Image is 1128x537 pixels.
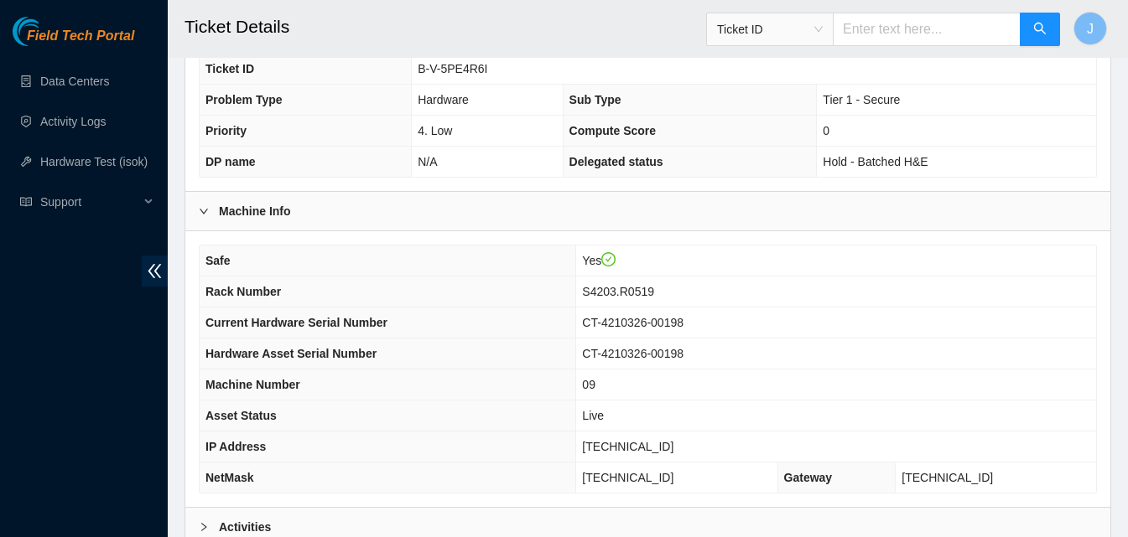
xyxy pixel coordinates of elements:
[219,202,291,220] b: Machine Info
[418,93,469,106] span: Hardware
[1087,18,1094,39] span: J
[205,409,277,422] span: Asset Status
[833,13,1021,46] input: Enter text here...
[205,285,281,298] span: Rack Number
[13,17,85,46] img: Akamai Technologies
[199,522,209,532] span: right
[219,518,271,536] b: Activities
[823,93,900,106] span: Tier 1 - Secure
[27,28,134,44] span: Field Tech Portal
[1073,12,1107,45] button: J
[13,30,134,52] a: Akamai TechnologiesField Tech Portal
[569,124,656,137] span: Compute Score
[205,471,254,484] span: NetMask
[823,155,928,168] span: Hold - Batched H&E
[205,93,283,106] span: Problem Type
[582,254,616,267] span: Yes
[199,206,209,216] span: right
[601,252,616,267] span: check-circle
[582,316,684,329] span: CT-4210326-00198
[569,93,621,106] span: Sub Type
[418,155,437,168] span: N/A
[582,378,595,391] span: 09
[582,471,673,484] span: [TECHNICAL_ID]
[717,17,823,42] span: Ticket ID
[205,378,300,391] span: Machine Number
[205,347,377,360] span: Hardware Asset Serial Number
[205,155,256,168] span: DP name
[582,409,604,422] span: Live
[142,256,168,287] span: double-left
[1020,13,1060,46] button: search
[40,185,139,219] span: Support
[418,124,452,137] span: 4. Low
[784,471,833,484] span: Gateway
[1033,22,1047,38] span: search
[205,124,247,137] span: Priority
[40,155,148,168] a: Hardware Test (isok)
[582,285,654,298] span: S4203.R0519
[823,124,829,137] span: 0
[418,62,487,75] span: B-V-5PE4R6I
[40,115,107,128] a: Activity Logs
[20,196,32,208] span: read
[40,75,109,88] a: Data Centers
[205,316,387,329] span: Current Hardware Serial Number
[582,347,684,360] span: CT-4210326-00198
[205,440,266,453] span: IP Address
[569,155,663,168] span: Delegated status
[185,192,1110,230] div: Machine Info
[582,440,673,453] span: [TECHNICAL_ID]
[205,62,254,75] span: Ticket ID
[902,471,993,484] span: [TECHNICAL_ID]
[205,254,231,267] span: Safe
